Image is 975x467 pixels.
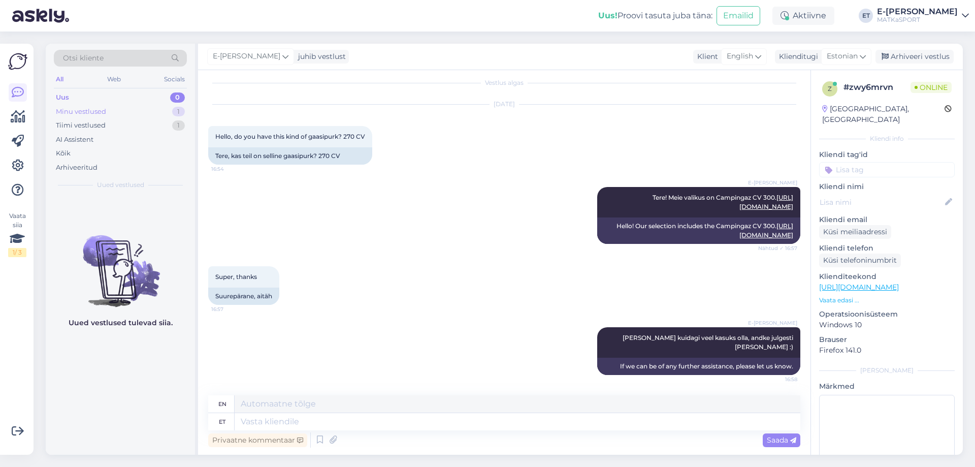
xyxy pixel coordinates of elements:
[758,244,797,252] span: Nähtud ✓ 16:57
[759,376,797,383] span: 16:58
[843,81,911,94] div: # zwy6mrvn
[56,107,106,117] div: Minu vestlused
[717,6,760,25] button: Emailid
[208,433,307,447] div: Privaatne kommentaar
[859,9,873,23] div: ET
[748,179,797,186] span: E-[PERSON_NAME]
[819,296,955,305] p: Vaata edasi ...
[56,120,106,131] div: Tiimi vestlused
[819,271,955,282] p: Klienditeekond
[772,7,834,25] div: Aktiivne
[653,194,793,210] span: Tere! Meie valikus on Campingaz CV 300.
[819,243,955,254] p: Kliendi telefon
[875,50,954,64] div: Arhiveeri vestlus
[748,319,797,327] span: E-[PERSON_NAME]
[819,214,955,225] p: Kliendi email
[819,320,955,330] p: Windows 10
[623,334,795,351] span: [PERSON_NAME] kuidagi veel kasuks olla, andke julgesti [PERSON_NAME] :)
[211,305,249,313] span: 16:57
[877,8,958,16] div: E-[PERSON_NAME]
[215,273,257,281] span: Super, thanks
[598,11,617,20] b: Uus!
[819,381,955,392] p: Märkmed
[211,165,249,173] span: 16:54
[208,78,800,87] div: Vestlus algas
[822,104,945,125] div: [GEOGRAPHIC_DATA], [GEOGRAPHIC_DATA]
[162,73,187,86] div: Socials
[877,8,969,24] a: E-[PERSON_NAME]MATKaSPORT
[69,318,173,328] p: Uued vestlused tulevad siia.
[819,149,955,160] p: Kliendi tag'id
[877,16,958,24] div: MATKaSPORT
[219,413,225,430] div: et
[97,180,144,190] span: Uued vestlused
[8,248,26,257] div: 1 / 3
[819,162,955,177] input: Lisa tag
[215,133,365,140] span: Hello, do you have this kind of gaasipurk? 270 CV
[819,334,955,345] p: Brauser
[8,52,27,71] img: Askly Logo
[598,10,712,22] div: Proovi tasuta juba täna:
[819,181,955,192] p: Kliendi nimi
[819,225,891,239] div: Küsi meiliaadressi
[63,53,104,64] span: Otsi kliente
[819,309,955,320] p: Operatsioonisüsteem
[54,73,66,86] div: All
[597,358,800,375] div: If we can be of any further assistance, please let us know.
[727,51,753,62] span: English
[819,134,955,143] div: Kliendi info
[170,92,185,103] div: 0
[105,73,123,86] div: Web
[172,107,185,117] div: 1
[46,217,195,308] img: No chats
[213,51,280,62] span: E-[PERSON_NAME]
[819,345,955,356] p: Firefox 141.0
[218,395,226,413] div: en
[827,51,858,62] span: Estonian
[767,435,796,445] span: Saada
[172,120,185,131] div: 1
[56,135,93,145] div: AI Assistent
[693,51,718,62] div: Klient
[294,51,346,62] div: juhib vestlust
[911,82,952,93] span: Online
[820,197,943,208] input: Lisa nimi
[208,147,372,165] div: Tere, kas teil on selline gaasipurk? 270 CV
[819,254,901,267] div: Küsi telefoninumbrit
[819,366,955,375] div: [PERSON_NAME]
[597,217,800,244] div: Hello! Our selection includes the Campingaz CV 300.
[56,148,71,159] div: Kõik
[208,288,279,305] div: Suurepärane, aitäh
[8,211,26,257] div: Vaata siia
[56,92,69,103] div: Uus
[828,85,832,92] span: z
[775,51,818,62] div: Klienditugi
[56,163,97,173] div: Arhiveeritud
[819,283,899,292] a: [URL][DOMAIN_NAME]
[208,100,800,109] div: [DATE]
